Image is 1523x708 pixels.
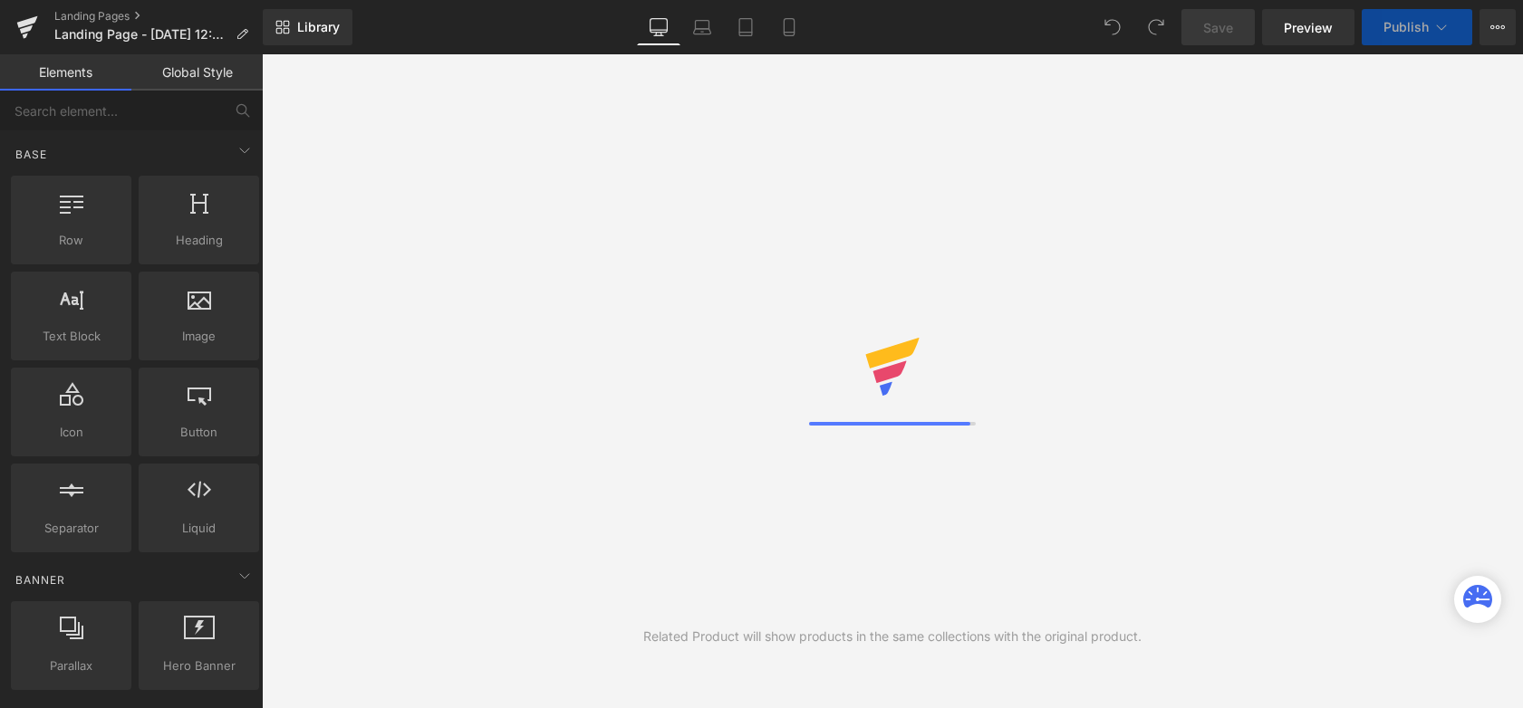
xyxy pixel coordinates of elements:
span: Liquid [144,519,254,538]
span: Save [1203,18,1233,37]
span: Banner [14,571,67,588]
a: Preview [1262,9,1354,45]
button: Publish [1362,9,1472,45]
button: Undo [1094,9,1131,45]
span: Base [14,146,49,163]
span: Publish [1383,20,1429,34]
span: Button [144,423,254,442]
a: New Library [263,9,352,45]
span: Landing Page - [DATE] 12:17:02 [54,27,228,42]
a: Mobile [767,9,811,45]
span: Text Block [16,327,126,346]
div: Related Product will show products in the same collections with the original product. [643,627,1142,646]
span: Library [297,19,340,35]
a: Landing Pages [54,9,263,24]
span: Icon [16,423,126,442]
a: Desktop [637,9,680,45]
a: Global Style [131,54,263,91]
span: Image [144,327,254,346]
span: Parallax [16,656,126,675]
a: Tablet [724,9,767,45]
span: Hero Banner [144,656,254,675]
button: More [1480,9,1516,45]
a: Laptop [680,9,724,45]
span: Separator [16,519,126,538]
span: Row [16,231,126,250]
button: Redo [1138,9,1174,45]
span: Preview [1284,18,1333,37]
span: Heading [144,231,254,250]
